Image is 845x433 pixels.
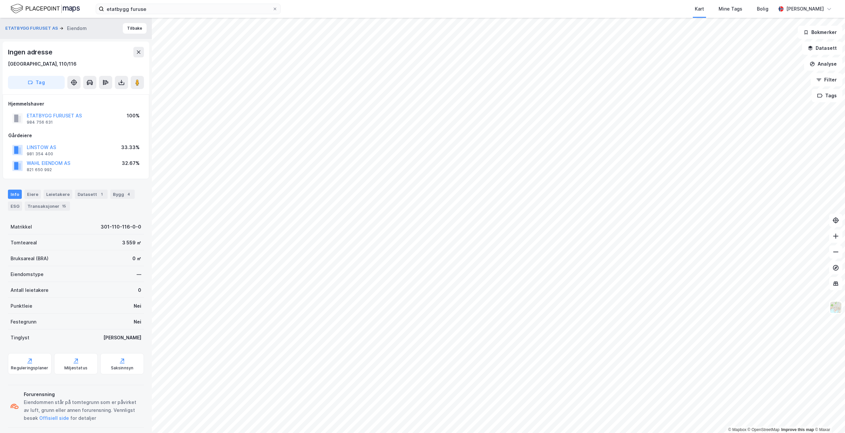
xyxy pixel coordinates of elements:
[75,190,108,199] div: Datasett
[27,151,53,157] div: 981 354 400
[8,60,77,68] div: [GEOGRAPHIC_DATA], 110/116
[44,190,72,199] div: Leietakere
[748,427,780,432] a: OpenStreetMap
[757,5,768,13] div: Bolig
[137,270,141,278] div: —
[138,286,141,294] div: 0
[110,190,135,199] div: Bygg
[728,427,746,432] a: Mapbox
[11,239,37,247] div: Tomteareal
[804,57,842,71] button: Analyse
[122,239,141,247] div: 3 559 ㎡
[67,24,87,32] div: Eiendom
[11,255,49,263] div: Bruksareal (BRA)
[61,203,67,209] div: 15
[123,23,147,34] button: Tilbake
[11,3,80,15] img: logo.f888ab2527a4732fd821a326f86c7f29.svg
[104,4,272,14] input: Søk på adresse, matrikkel, gårdeiere, leietakere eller personer
[5,25,59,32] button: ETATBYGG FURUSET AS
[98,191,105,198] div: 1
[8,47,53,57] div: Ingen adresse
[11,365,48,371] div: Reguleringsplaner
[132,255,141,263] div: 0 ㎡
[64,365,87,371] div: Miljøstatus
[8,201,22,211] div: ESG
[11,223,32,231] div: Matrikkel
[125,191,132,198] div: 4
[122,159,140,167] div: 32.67%
[11,286,49,294] div: Antall leietakere
[27,120,53,125] div: 984 756 631
[8,190,22,199] div: Info
[24,390,141,398] div: Forurensning
[811,73,842,86] button: Filter
[8,100,144,108] div: Hjemmelshaver
[786,5,824,13] div: [PERSON_NAME]
[812,401,845,433] div: Kontrollprogram for chat
[11,302,32,310] div: Punktleie
[11,334,29,342] div: Tinglyst
[781,427,814,432] a: Improve this map
[8,76,65,89] button: Tag
[134,318,141,326] div: Nei
[134,302,141,310] div: Nei
[121,143,140,151] div: 33.33%
[812,89,842,102] button: Tags
[25,201,70,211] div: Transaksjoner
[111,365,134,371] div: Saksinnsyn
[798,26,842,39] button: Bokmerker
[24,398,141,422] div: Eiendommen står på tomtegrunn som er påvirket av luft, grunn eller annen forurensning. Vennligst ...
[802,42,842,55] button: Datasett
[11,318,36,326] div: Festegrunn
[101,223,141,231] div: 301-110-116-0-0
[103,334,141,342] div: [PERSON_NAME]
[829,301,842,314] img: Z
[719,5,742,13] div: Mine Tags
[812,401,845,433] iframe: Chat Widget
[24,190,41,199] div: Eiere
[11,270,44,278] div: Eiendomstype
[695,5,704,13] div: Kart
[127,112,140,120] div: 100%
[8,132,144,139] div: Gårdeiere
[27,167,52,172] div: 821 650 992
